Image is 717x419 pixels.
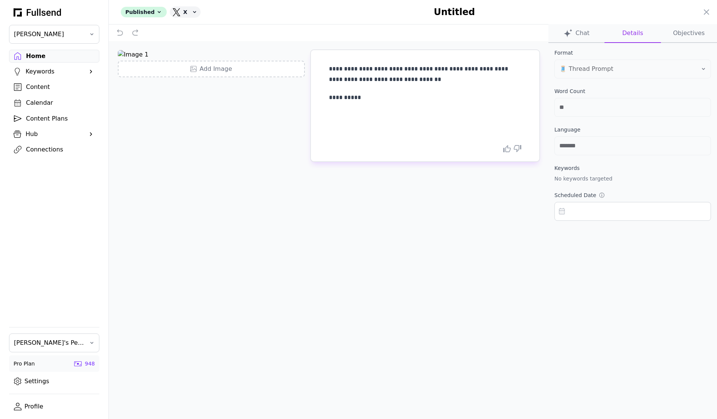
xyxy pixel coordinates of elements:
[599,191,606,199] div: ⓘ
[554,126,580,133] div: Language
[554,175,711,182] div: No keywords targeted
[661,24,717,43] button: Objectives
[604,24,661,43] button: Details
[125,64,298,73] div: Add Image
[548,24,604,43] button: Chat
[554,191,596,199] div: Scheduled Date
[554,49,711,57] label: Format
[118,61,305,77] button: Add Image
[559,64,696,73] span: 🧵 Thread Prompt
[118,50,305,59] img: Image 1
[554,60,711,78] button: 🧵 Thread Prompt
[255,6,654,18] h1: Untitled
[554,87,585,95] div: Word Count
[554,164,711,172] label: Keywords
[170,6,201,18] div: X
[121,7,167,17] div: Published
